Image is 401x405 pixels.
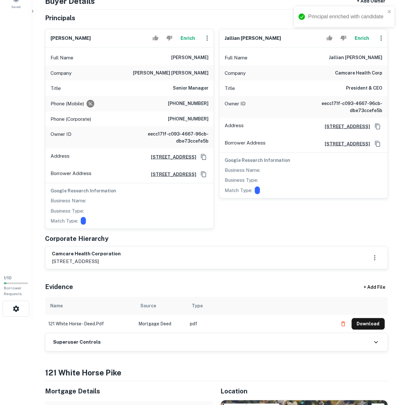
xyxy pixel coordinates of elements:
p: [STREET_ADDRESS] [52,258,121,266]
button: Accept [150,32,161,45]
button: Enrich [352,32,372,45]
div: + Add File [352,282,397,293]
button: close [387,9,392,15]
h6: jallian [PERSON_NAME] [225,35,281,42]
th: Name [45,297,135,315]
td: 121 white horse - deed.pdf [45,315,135,333]
button: Accept [324,32,335,45]
h6: President & CEO [346,84,383,92]
p: Company [51,69,71,77]
p: Title [51,84,61,92]
p: Owner ID [51,130,71,145]
button: Copy Address [373,139,383,149]
span: 1 / 10 [4,276,12,281]
p: Business Name: [225,166,260,174]
p: Title [225,84,235,92]
p: Phone (Corporate) [51,115,91,123]
a: [STREET_ADDRESS] [146,154,196,161]
p: Borrower Address [51,170,91,179]
h6: [PERSON_NAME] [51,35,91,42]
h6: [PERSON_NAME] [PERSON_NAME] [133,69,209,77]
div: Source [140,302,156,310]
div: Name [50,302,63,310]
p: Business Type: [51,207,84,215]
p: Company [225,69,246,77]
h5: Evidence [45,282,73,292]
button: Delete file [338,319,349,329]
h5: Principals [45,13,75,23]
p: Address [51,152,70,162]
a: [STREET_ADDRESS] [320,140,370,147]
button: Reject [164,32,175,45]
span: Saved [12,4,21,9]
h5: Mortgage Details [45,387,213,396]
p: Business Name: [51,197,86,205]
iframe: Chat Widget [369,354,401,384]
a: [STREET_ADDRESS] [146,171,196,178]
h6: Google Research Information [225,157,383,164]
h4: 121 white horse pike [45,367,388,379]
button: Copy Address [373,122,383,131]
div: Requests to not be contacted at this number [87,100,94,108]
div: Type [192,302,203,310]
p: Business Type: [225,176,258,184]
p: Owner ID [225,100,246,114]
span: Borrower Requests [4,286,22,296]
div: scrollable content [45,297,388,333]
p: Match Type: [225,187,252,194]
p: Full Name [225,54,247,62]
button: Copy Address [199,170,209,179]
h6: [PERSON_NAME] [171,54,209,62]
button: Reject [338,32,349,45]
a: [STREET_ADDRESS] [320,123,370,130]
h6: [PHONE_NUMBER] [168,100,209,108]
h6: Superuser Controls [53,339,101,346]
button: Download [352,318,385,330]
h6: camcare health corporation [52,251,121,258]
button: Copy Address [199,152,209,162]
h5: Corporate Hierarchy [45,234,108,244]
td: Mortgage Deed [135,315,187,333]
th: Type [187,297,334,315]
h5: Location [220,387,388,396]
button: Enrich [178,32,198,45]
p: Match Type: [51,217,78,225]
th: Source [135,297,187,315]
p: Phone (Mobile) [51,100,84,108]
p: Full Name [51,54,73,62]
p: Address [225,122,244,131]
div: Principal enriched with candidate [308,13,386,21]
h6: jallian [PERSON_NAME] [329,54,383,62]
h6: camcare health corp [335,69,383,77]
h6: Google Research Information [51,187,209,194]
td: pdf [187,315,334,333]
h6: Senior Manager [173,84,209,92]
p: Borrower Address [225,139,266,149]
h6: [PHONE_NUMBER] [168,115,209,123]
h6: eecc171f-c093-4667-96cb-dbe73ccefe5b [131,130,209,145]
h6: eecc171f-c093-4667-96cb-dbe73ccefe5b [305,100,383,114]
